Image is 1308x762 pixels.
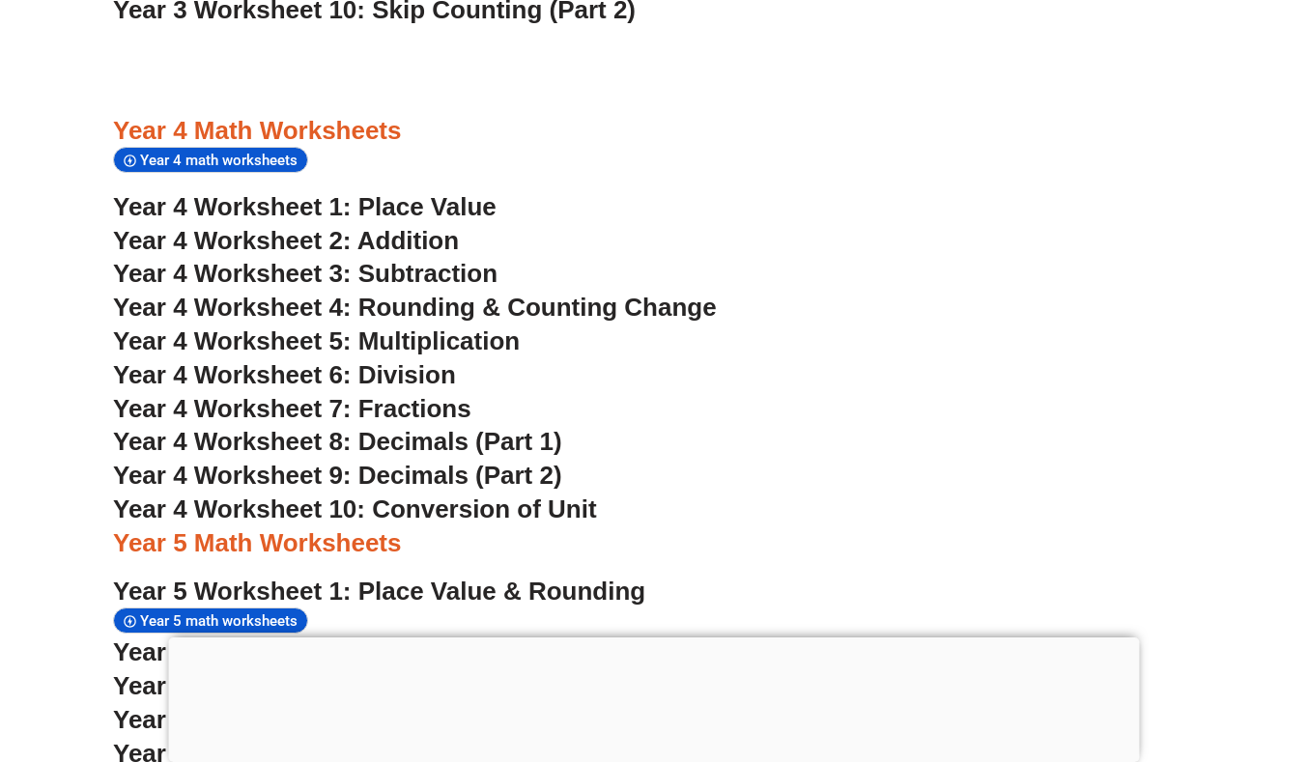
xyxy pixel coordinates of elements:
a: Year 5 Worksheet 1: Place Value & Rounding [113,577,645,606]
a: Year 4 Worksheet 5: Multiplication [113,326,520,355]
a: Year 4 Worksheet 4: Rounding & Counting Change [113,293,717,322]
a: Year 4 Worksheet 10: Conversion of Unit [113,494,597,523]
span: Year 5 math worksheets [140,612,303,630]
a: Year 4 Worksheet 9: Decimals (Part 2) [113,461,562,490]
a: Year 5 Worksheet 3: Subtraction [113,671,498,700]
a: Year 4 Worksheet 2: Addition [113,226,459,255]
span: Year 4 math worksheets [140,152,303,169]
div: Year 4 math worksheets [113,147,308,173]
iframe: Advertisement [169,637,1140,757]
a: Year 4 Worksheet 8: Decimals (Part 1) [113,427,562,456]
a: Year 4 Worksheet 3: Subtraction [113,259,498,288]
a: Year 4 Worksheet 6: Division [113,360,456,389]
h3: Year 4 Math Worksheets [113,115,1195,148]
a: Year 5 Worksheet 4: Multiplication & Distributive Law [113,705,746,734]
a: Year 4 Worksheet 7: Fractions [113,394,471,423]
h3: Year 5 Math Worksheets [113,527,1195,560]
a: Year 4 Worksheet 1: Place Value [113,192,497,221]
a: Year 5 Worksheet 2: Addition [113,637,459,666]
div: Year 5 math worksheets [113,607,308,634]
iframe: Chat Widget [977,544,1308,762]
